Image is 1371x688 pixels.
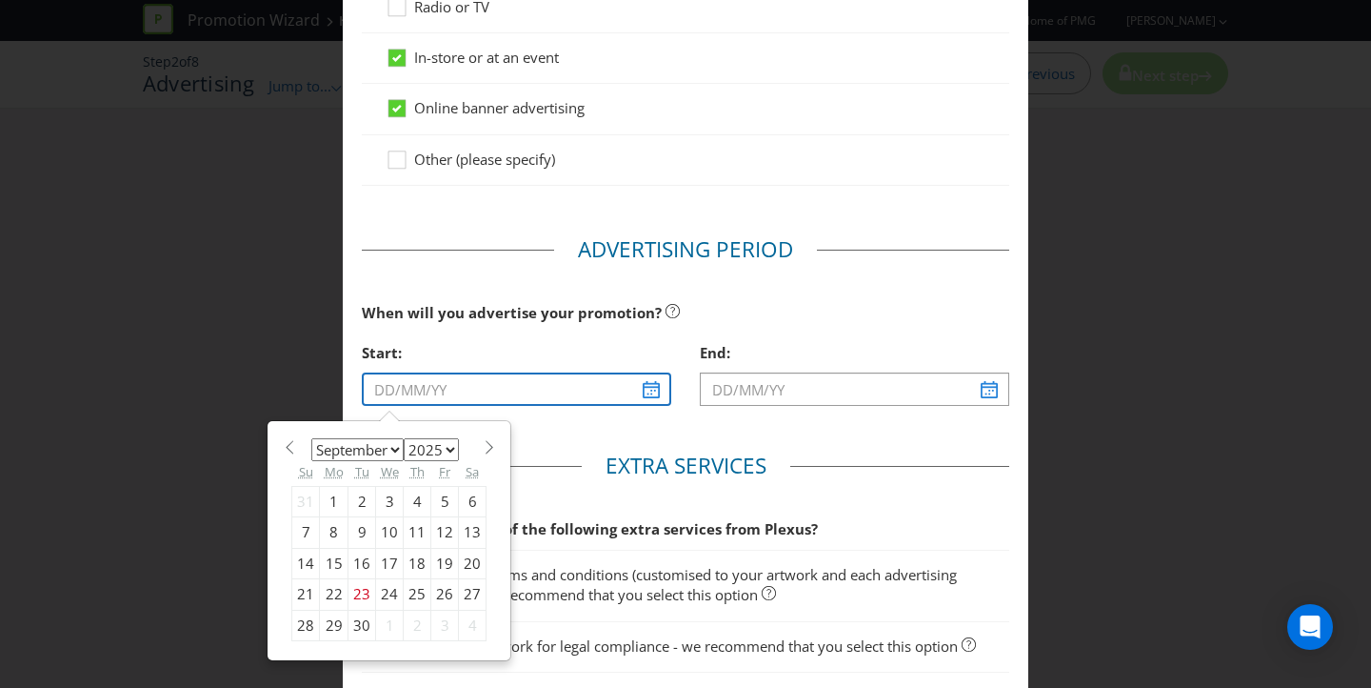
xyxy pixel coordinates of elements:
div: 13 [459,517,487,548]
div: 18 [404,548,431,578]
div: 3 [376,486,404,516]
span: When will you advertise your promotion? [362,303,662,322]
div: 4 [404,486,431,516]
div: 22 [320,579,348,610]
abbr: Sunday [299,463,313,480]
div: 30 [348,610,376,640]
div: 9 [348,517,376,548]
div: 16 [348,548,376,578]
div: 20 [459,548,487,578]
div: 31 [292,486,320,516]
div: 5 [431,486,459,516]
span: Short form terms and conditions (customised to your artwork and each advertising channel) - we re... [414,565,957,604]
div: 17 [376,548,404,578]
legend: Advertising Period [554,234,817,265]
abbr: Friday [439,463,450,480]
div: End: [700,334,1009,373]
div: Open Intercom Messenger [1287,604,1333,650]
span: In-store or at an event [414,48,559,67]
span: Would you like any of the following extra services from Plexus? [362,519,818,538]
div: 15 [320,548,348,578]
div: 7 [292,517,320,548]
legend: Extra Services [582,451,790,481]
div: 4 [459,610,487,640]
abbr: Saturday [466,463,479,480]
div: 19 [431,548,459,578]
abbr: Wednesday [381,463,399,480]
div: 23 [348,579,376,610]
div: 2 [404,610,431,640]
div: 24 [376,579,404,610]
span: Other (please specify) [414,150,555,169]
div: 26 [431,579,459,610]
div: 8 [320,517,348,548]
abbr: Tuesday [355,463,369,480]
div: 14 [292,548,320,578]
div: 1 [320,486,348,516]
div: 6 [459,486,487,516]
div: 27 [459,579,487,610]
span: Online banner advertising [414,98,585,117]
div: 12 [431,517,459,548]
abbr: Monday [325,463,344,480]
span: Review of artwork for legal compliance - we recommend that you select this option [414,637,958,656]
div: 2 [348,486,376,516]
input: DD/MM/YY [700,373,1009,406]
div: 1 [376,610,404,640]
div: 3 [431,610,459,640]
div: Start: [362,334,671,373]
input: DD/MM/YY [362,373,671,406]
div: 10 [376,517,404,548]
div: 28 [292,610,320,640]
div: 29 [320,610,348,640]
div: 25 [404,579,431,610]
div: 11 [404,517,431,548]
abbr: Thursday [410,463,425,480]
div: 21 [292,579,320,610]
